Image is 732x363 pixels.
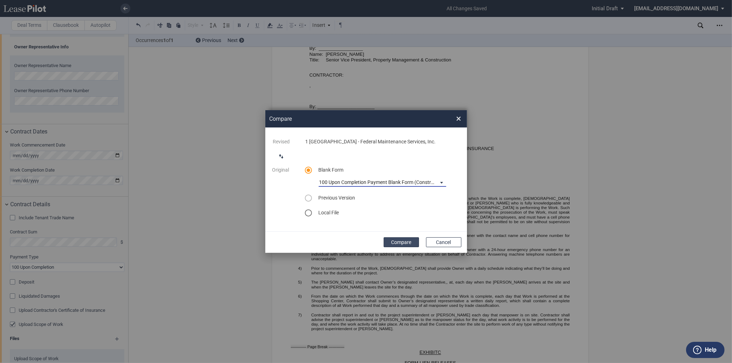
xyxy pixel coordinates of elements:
[305,195,310,202] md-radio-button: select previous version
[305,139,436,144] span: 1 [GEOGRAPHIC_DATA] - Federal Maintenance Services, Inc.
[319,176,446,187] md-select: blank lease: 100 Upon Completion Payment Blank Form (Construction Contract)
[274,149,289,163] button: switch comparison direction
[270,115,429,123] h2: Compare
[305,209,310,216] md-radio-button: select word doc
[265,110,467,252] md-dialog: Compare × ...
[426,237,461,247] button: Cancel
[319,179,467,185] div: 100 Upon Completion Payment Blank Form (Construction Contract)
[273,139,290,144] span: Revised
[319,195,355,201] span: Previous Version
[456,113,461,124] span: ×
[305,167,310,174] md-radio-button: select blank lease
[384,237,419,247] button: Compare
[272,167,289,173] span: Original
[705,345,716,355] label: Help
[319,167,344,173] span: Blank Form
[319,210,339,215] span: Local File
